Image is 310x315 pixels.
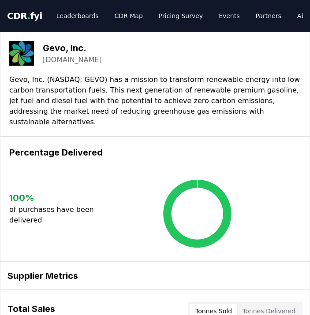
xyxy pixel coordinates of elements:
[7,269,303,282] h3: Supplier Metrics
[43,55,102,65] a: [DOMAIN_NAME]
[9,41,34,66] img: Gevo, Inc.-logo
[9,204,94,226] p: of purchases have been delivered
[27,11,30,21] span: .
[43,41,102,55] h3: Gevo, Inc.
[9,146,301,159] h3: Percentage Delivered
[212,8,247,24] a: Events
[108,8,150,24] a: CDR Map
[49,8,106,24] a: Leaderboards
[249,8,288,24] a: Partners
[7,11,42,21] span: CDR fyi
[9,191,94,204] h3: 100 %
[7,10,42,22] a: CDR.fyi
[9,74,301,127] p: Gevo, Inc. (NASDAQ: GEVO) has a mission to transform renewable energy into low carbon transportat...
[152,8,210,24] a: Pricing Survey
